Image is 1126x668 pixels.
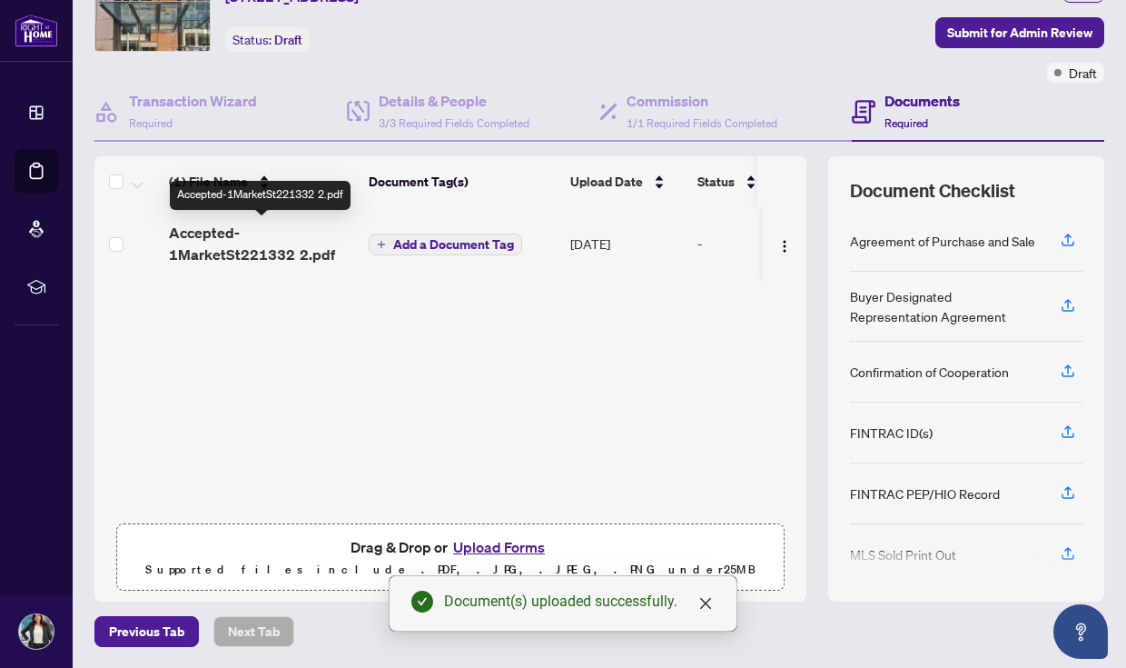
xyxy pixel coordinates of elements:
[850,362,1009,382] div: Confirmation of Cooperation
[627,116,777,130] span: 1/1 Required Fields Completed
[884,116,928,130] span: Required
[225,27,310,52] div: Status:
[690,156,844,207] th: Status
[169,222,354,265] span: Accepted-1MarketSt221332 2.pdf
[274,32,302,48] span: Draft
[411,591,433,613] span: check-circle
[697,172,735,192] span: Status
[696,593,716,613] a: Close
[884,90,960,112] h4: Documents
[563,207,690,280] td: [DATE]
[850,231,1035,251] div: Agreement of Purchase and Sale
[770,229,799,258] button: Logo
[170,181,351,210] div: Accepted-1MarketSt221332 2.pdf
[109,617,184,646] span: Previous Tab
[1053,604,1108,659] button: Open asap
[369,233,522,256] button: Add a Document Tag
[697,234,837,254] div: -
[169,172,248,192] span: (1) File Name
[379,116,529,130] span: 3/3 Required Fields Completed
[570,172,643,192] span: Upload Date
[627,90,777,112] h4: Commission
[377,240,386,249] span: plus
[117,524,784,592] span: Drag & Drop orUpload FormsSupported files include .PDF, .JPG, .JPEG, .PNG under25MB
[563,156,690,207] th: Upload Date
[777,239,792,254] img: Logo
[19,614,54,649] img: Profile Icon
[850,544,956,564] div: MLS Sold Print Out
[128,559,773,581] p: Supported files include .PDF, .JPG, .JPEG, .PNG under 25 MB
[379,90,529,112] h4: Details & People
[448,535,550,559] button: Upload Forms
[369,234,522,255] button: Add a Document Tag
[162,156,361,207] th: (1) File Name
[698,596,713,611] span: close
[213,616,294,647] button: Next Tab
[351,535,550,559] span: Drag & Drop or
[850,286,1039,326] div: Buyer Designated Representation Agreement
[1069,63,1097,83] span: Draft
[850,178,1015,204] span: Document Checklist
[94,616,199,647] button: Previous Tab
[129,90,257,112] h4: Transaction Wizard
[850,484,1000,503] div: FINTRAC PEP/HIO Record
[850,423,933,443] div: FINTRAC ID(s)
[129,116,173,130] span: Required
[935,17,1104,48] button: Submit for Admin Review
[361,156,563,207] th: Document Tag(s)
[15,14,58,47] img: logo
[393,238,514,251] span: Add a Document Tag
[444,591,715,613] div: Document(s) uploaded successfully.
[947,18,1092,47] span: Submit for Admin Review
